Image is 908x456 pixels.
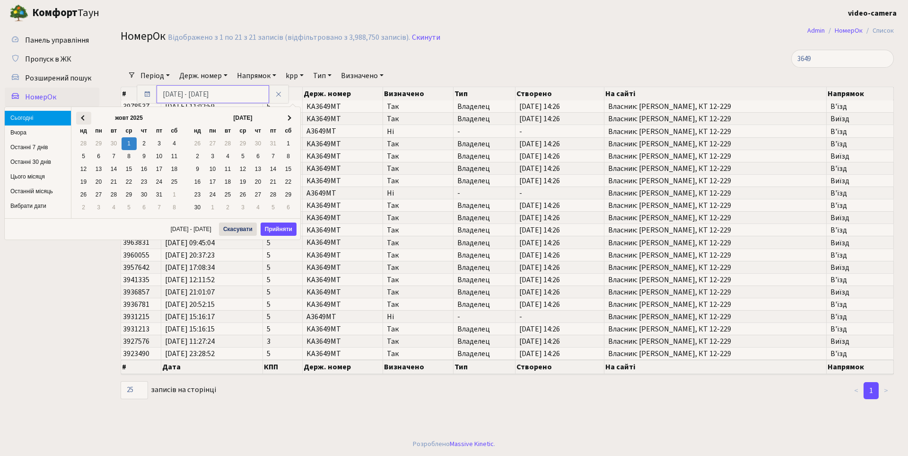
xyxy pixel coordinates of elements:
[306,126,336,137] span: A3649MT
[337,68,387,84] a: Визначено
[266,201,281,214] td: 5
[167,137,182,150] td: 4
[387,189,449,197] span: Ні
[251,150,266,163] td: 6
[190,188,205,201] td: 23
[387,152,449,160] span: Так
[91,188,106,201] td: 27
[306,200,341,211] span: KA3649MT
[515,87,604,100] th: Створено
[281,125,296,137] th: сб
[76,163,91,176] td: 12
[76,137,91,150] td: 28
[220,125,236,137] th: вт
[137,188,152,201] td: 30
[412,33,440,42] a: Скинути
[608,276,822,284] span: Власник: [PERSON_NAME], КТ 12-229
[123,312,149,322] span: 3931215
[306,238,341,248] span: KA3649MT
[383,87,454,100] th: Визначено
[168,33,410,42] div: Відображено з 1 по 21 з 21 записів (відфільтровано з 3,988,750 записів).
[830,103,890,110] span: В'їзд
[608,177,822,185] span: Власник: [PERSON_NAME], КТ 12-229
[165,251,258,259] span: [DATE] 20:37:23
[457,226,512,234] span: Владелец
[251,125,266,137] th: чт
[519,301,600,308] span: [DATE] 14:26
[122,188,137,201] td: 29
[76,201,91,214] td: 2
[123,336,149,347] span: 3927576
[519,226,600,234] span: [DATE] 14:26
[165,350,258,358] span: [DATE] 23:28:52
[608,338,822,345] span: Власник: [PERSON_NAME], КТ 12-229
[266,125,281,137] th: пт
[267,264,299,271] span: 5
[236,201,251,214] td: 3
[205,112,281,125] th: [DATE]
[387,103,449,110] span: Так
[123,299,149,310] span: 3936781
[830,140,890,148] span: В'їзд
[457,140,512,148] span: Владелец
[519,152,600,160] span: [DATE] 14:26
[267,251,299,259] span: 5
[608,128,822,135] span: Власник: [PERSON_NAME], КТ 12-229
[165,276,258,284] span: [DATE] 12:11:52
[5,170,71,184] li: Цього місяця
[165,301,258,308] span: [DATE] 20:52:15
[205,163,220,176] td: 10
[167,201,182,214] td: 8
[106,163,122,176] td: 14
[190,150,205,163] td: 2
[457,276,512,284] span: Владелец
[608,226,822,234] span: Власник: [PERSON_NAME], КТ 12-229
[205,176,220,188] td: 17
[306,299,341,310] span: KA3649MT
[106,150,122,163] td: 7
[137,125,152,137] th: чт
[457,115,512,123] span: Владелец
[830,214,890,222] span: Виїзд
[306,176,341,186] span: KA3649MT
[5,111,71,125] li: Сьогодні
[387,264,449,271] span: Так
[604,87,826,100] th: На сайті
[519,338,600,345] span: [DATE] 14:26
[608,313,822,321] span: Власник: [PERSON_NAME], КТ 12-229
[266,163,281,176] td: 14
[457,177,512,185] span: Владелец
[281,163,296,176] td: 15
[306,349,341,359] span: KA3649MT
[863,26,894,36] li: Список
[864,382,879,399] a: 1
[152,150,167,163] td: 10
[123,101,149,112] span: 3978537
[282,68,307,84] a: kpp
[251,137,266,150] td: 30
[608,325,822,333] span: Власник: [PERSON_NAME], КТ 12-229
[830,325,890,333] span: В'їзд
[236,125,251,137] th: ср
[121,381,148,399] select: записів на сторінці
[261,223,297,236] button: Прийняти
[387,202,449,209] span: Так
[137,68,174,84] a: Період
[519,115,600,123] span: [DATE] 14:26
[106,125,122,137] th: вт
[608,264,822,271] span: Власник: [PERSON_NAME], КТ 12-229
[123,262,149,273] span: 3957642
[236,150,251,163] td: 5
[137,176,152,188] td: 23
[106,188,122,201] td: 28
[91,125,106,137] th: пн
[190,201,205,214] td: 30
[152,137,167,150] td: 3
[137,150,152,163] td: 9
[267,288,299,296] span: 5
[387,288,449,296] span: Так
[281,137,296,150] td: 1
[306,163,341,174] span: KA3649MT
[5,184,71,199] li: Останній місяць
[220,137,236,150] td: 28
